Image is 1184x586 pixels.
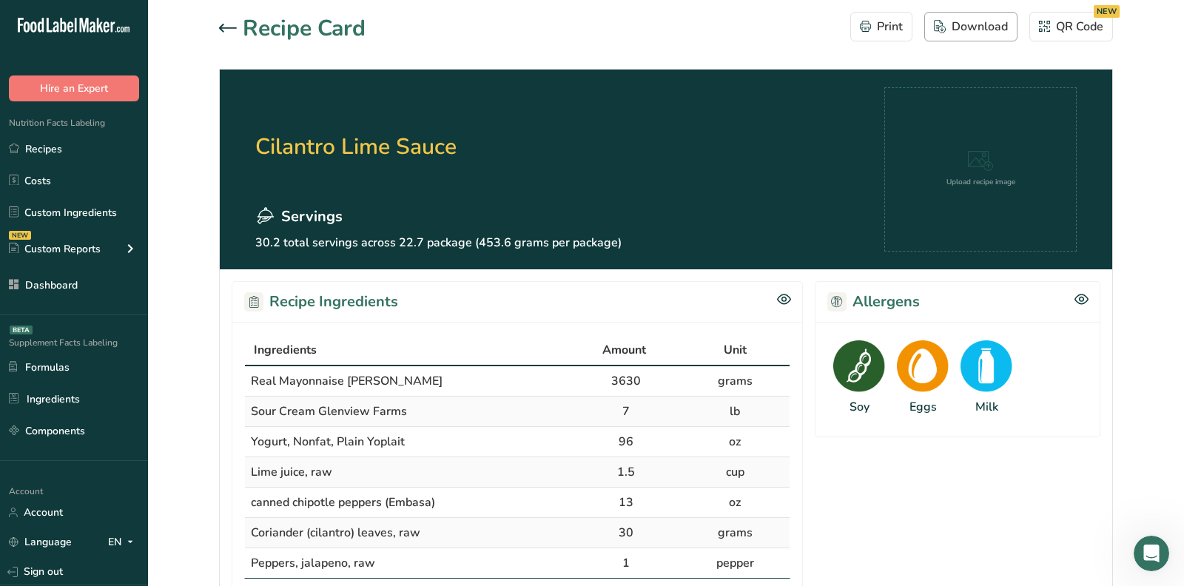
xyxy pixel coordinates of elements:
div: EN [108,533,139,551]
span: Ingredients [254,341,317,359]
button: Hire an Expert [9,75,139,101]
div: Download [934,18,1008,36]
span: Yogurt, Nonfat, Plain Yoplait [251,434,405,450]
td: oz [681,488,790,518]
p: 30.2 total servings across 22.7 package (453.6 grams per package) [255,234,622,252]
td: 13 [572,488,681,518]
td: 7 [572,397,681,427]
div: BETA [10,326,33,334]
div: Upload recipe image [946,177,1015,188]
iframe: Intercom live chat [1134,536,1169,571]
button: Print [850,12,912,41]
img: Eggs [897,340,949,392]
span: Unit [724,341,747,359]
span: Amount [602,341,646,359]
td: 1 [572,548,681,578]
td: oz [681,427,790,457]
span: Sour Cream Glenview Farms [251,403,407,420]
td: 3630 [572,366,681,397]
span: Coriander (cilantro) leaves, raw [251,525,420,541]
div: NEW [1094,5,1120,18]
h2: Recipe Ingredients [244,291,398,313]
div: NEW [9,231,31,240]
div: Milk [975,398,998,416]
td: 1.5 [572,457,681,488]
span: Lime juice, raw [251,464,332,480]
button: QR Code NEW [1029,12,1113,41]
h2: Allergens [827,291,920,313]
td: 30 [572,518,681,548]
h1: Recipe Card [243,12,366,45]
span: Real Mayonnaise [PERSON_NAME] [251,373,443,389]
button: Download [924,12,1017,41]
div: Eggs [909,398,937,416]
td: cup [681,457,790,488]
img: Milk [961,340,1012,392]
span: canned chipotle peppers (Embasa) [251,494,435,511]
td: grams [681,366,790,397]
h2: Cilantro Lime Sauce [255,87,622,206]
a: Language [9,529,72,555]
span: Servings [281,206,343,228]
div: QR Code [1039,18,1103,36]
td: lb [681,397,790,427]
td: pepper [681,548,790,578]
img: Soy [833,340,885,392]
span: Peppers, jalapeno, raw [251,555,375,571]
div: Custom Reports [9,241,101,257]
div: Soy [850,398,869,416]
td: 96 [572,427,681,457]
td: grams [681,518,790,548]
div: Print [860,18,903,36]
